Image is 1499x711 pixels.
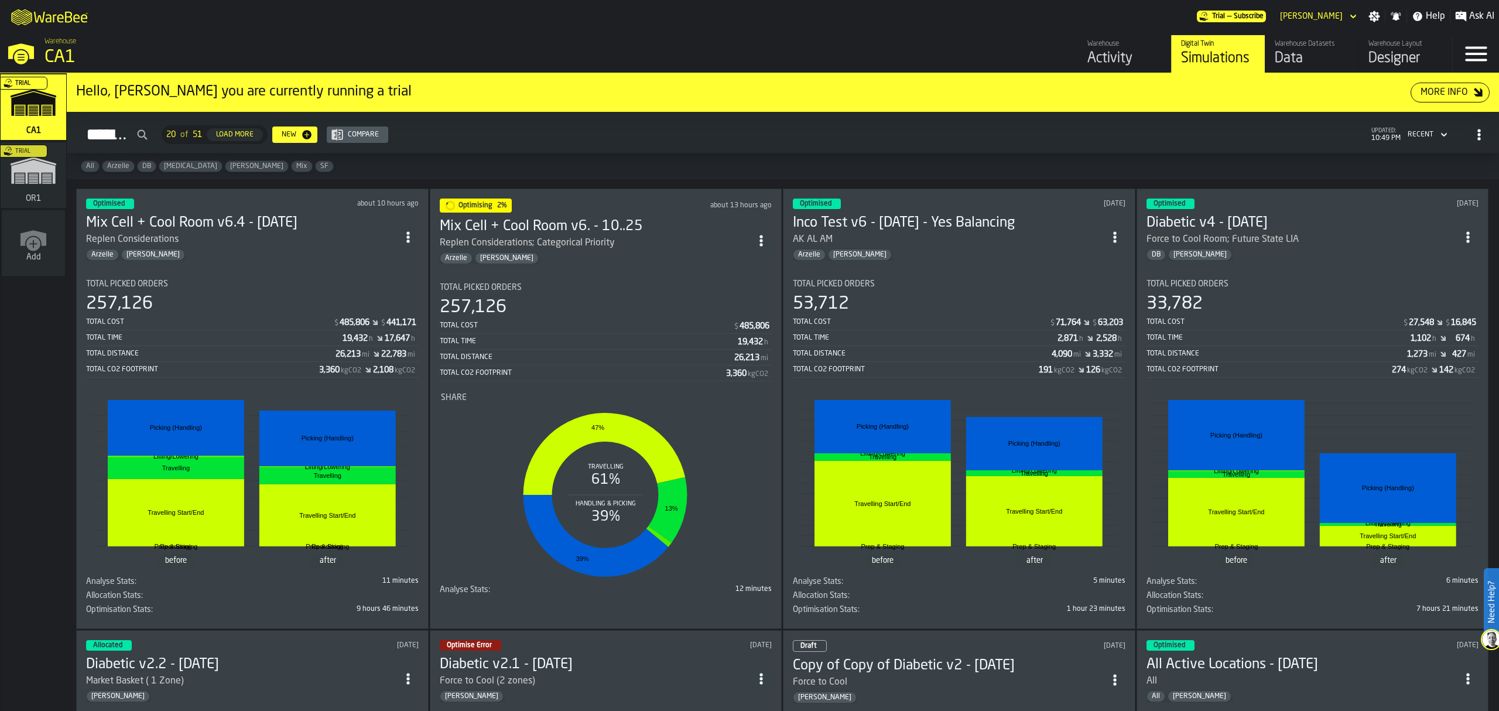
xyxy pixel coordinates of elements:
[793,605,957,614] div: Title
[1453,35,1499,73] label: button-toggle-Menu
[440,369,727,377] div: Total CO2 Footprint
[343,131,384,139] div: Compare
[793,350,1052,358] div: Total Distance
[1275,40,1349,48] div: Warehouse Datasets
[340,318,369,327] div: Stat Value
[1137,189,1489,629] div: ItemListCard-DashboardItemContainer
[440,322,734,330] div: Total Cost
[86,605,419,619] span: 2,930,300
[800,200,831,207] span: Optimised
[277,131,301,139] div: New
[86,655,398,674] div: Diabetic v2.2 - 10.9.2025
[67,112,1499,153] h2: button-Simulations
[408,351,415,359] span: mi
[1169,251,1231,259] span: Gregg
[1368,40,1443,48] div: Warehouse Layout
[1147,605,1479,619] div: stat-Optimisation Stats:
[1147,279,1479,289] div: Title
[1364,11,1385,22] label: button-toggle-Settings
[1197,11,1266,22] a: link-to-/wh/i/76e2a128-1b54-4d66-80d4-05ae4c277723/pricing/
[440,655,751,674] div: Diabetic v2.1 - 10.9.2025
[643,201,772,210] div: Updated: 10/14/2025, 9:27:25 AM Created: 10/14/2025, 9:23:15 AM
[1485,569,1498,635] label: Need Help?
[93,642,122,649] span: Allocated
[458,202,492,209] span: Optimising
[86,279,168,289] span: Total Picked Orders
[1147,655,1458,674] div: All Active Locations - 10.9.25
[1371,128,1401,134] span: updated:
[1403,128,1450,142] div: DropdownMenuValue-4
[783,189,1135,629] div: ItemListCard-DashboardItemContainer
[1337,200,1479,208] div: Updated: 10/11/2025, 2:55:42 PM Created: 10/11/2025, 2:48:57 PM
[793,605,1125,619] span: 2,930,300
[385,334,410,343] div: Stat Value
[1147,591,1203,600] span: Allocation Stats:
[45,37,76,46] span: Warehouse
[1197,11,1266,22] div: Menu Subscription
[343,334,368,343] div: Stat Value
[440,585,772,599] div: stat-Analyse Stats:
[87,251,118,259] span: Arzelle
[1147,233,1458,247] div: Force to Cool Room; Future State LIA
[1096,334,1117,343] div: Stat Value
[761,354,768,363] span: mi
[319,365,340,375] div: Stat Value
[440,236,615,250] div: Replen Considerations; Categorical Priority
[87,692,149,700] span: Gregg
[86,577,250,586] div: Title
[1052,350,1072,359] div: Stat Value
[440,655,751,674] h3: Diabetic v2.1 - [DATE]
[1147,674,1458,688] div: All
[122,251,184,259] span: Gregg
[86,591,143,600] span: Allocation Stats:
[1147,605,1310,614] div: Title
[1454,367,1475,375] span: kgCO2
[255,577,419,585] div: 11 minutes
[1147,199,1195,209] div: status-3 2
[341,367,361,375] span: kgCO2
[793,270,1125,619] section: card-SimulationDashboardCard-optimised
[1154,200,1185,207] span: Optimised
[1147,605,1213,614] span: Optimisation Stats:
[1407,9,1450,23] label: button-toggle-Help
[86,591,250,600] div: Title
[166,557,187,565] text: before
[726,369,747,378] div: Stat Value
[1,74,66,142] a: link-to-/wh/i/76e2a128-1b54-4d66-80d4-05ae4c277723/simulations
[738,337,763,347] div: Stat Value
[440,274,772,599] section: card-SimulationDashboardCard-optimising
[1147,279,1479,378] div: stat-Total Picked Orders
[1147,214,1458,233] div: Diabetic v4 - 10.11.2025
[1039,365,1053,375] div: Stat Value
[1275,9,1359,23] div: DropdownMenuValue-Gregg Arment
[1093,319,1097,327] span: $
[793,591,957,600] div: Title
[793,657,1104,675] h3: Copy of Copy of Diabetic v2 - [DATE]
[1147,279,1228,289] span: Total Picked Orders
[45,47,361,68] div: CA1
[1432,335,1436,343] span: h
[1467,351,1475,359] span: mi
[1147,640,1195,651] div: status-3 2
[276,641,419,650] div: Updated: 10/11/2025, 2:54:43 PM Created: 10/10/2025, 2:46:31 PM
[411,335,415,343] span: h
[793,214,1104,233] h3: Inco Test v6 - [DATE] - Yes Balancing
[381,319,385,327] span: $
[793,591,850,600] span: Allocation Stats:
[440,585,604,594] div: Title
[86,279,419,378] div: stat-Total Picked Orders
[1469,9,1494,23] span: Ask AI
[793,199,841,209] div: status-3 2
[395,367,415,375] span: kgCO2
[793,251,825,259] span: Arzelle
[334,319,338,327] span: $
[961,577,1125,585] div: 5 minutes
[872,557,894,565] text: before
[793,675,847,689] div: Force to Cool
[1181,49,1255,68] div: Simulations
[86,334,343,342] div: Total Time
[1077,35,1171,73] a: link-to-/wh/i/76e2a128-1b54-4d66-80d4-05ae4c277723/feed/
